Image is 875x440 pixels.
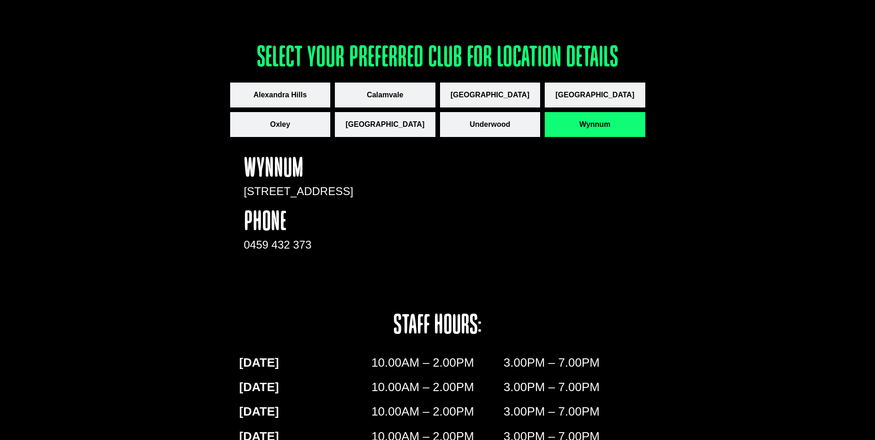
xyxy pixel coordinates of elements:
[579,119,610,130] span: Wynnum
[371,378,504,396] p: 10.00AM – 2.00PM
[239,403,372,421] p: [DATE]
[244,237,390,253] div: 0459 432 373
[244,209,390,237] h4: phone
[239,378,372,396] p: [DATE]
[470,119,510,130] span: Underwood
[371,354,504,372] p: 10.00AM – 2.00PM
[555,89,634,101] span: [GEOGRAPHIC_DATA]
[244,183,390,209] div: [STREET_ADDRESS]
[504,354,636,372] p: 3.00PM – 7.00PM
[504,403,636,421] p: 3.00PM – 7.00PM
[270,119,290,130] span: Oxley
[324,312,551,340] h4: staff hours:
[239,354,372,372] p: [DATE]
[504,378,636,396] p: 3.00PM – 7.00PM
[345,119,424,130] span: [GEOGRAPHIC_DATA]
[253,89,307,101] span: Alexandra Hills
[371,403,504,421] p: 10.00AM – 2.00PM
[451,89,530,101] span: [GEOGRAPHIC_DATA]
[244,155,390,183] h4: Wynnum
[230,44,645,73] h3: Select your preferred club for location details
[408,155,631,294] iframe: apbct__label_id__gravity_form
[367,89,403,101] span: Calamvale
